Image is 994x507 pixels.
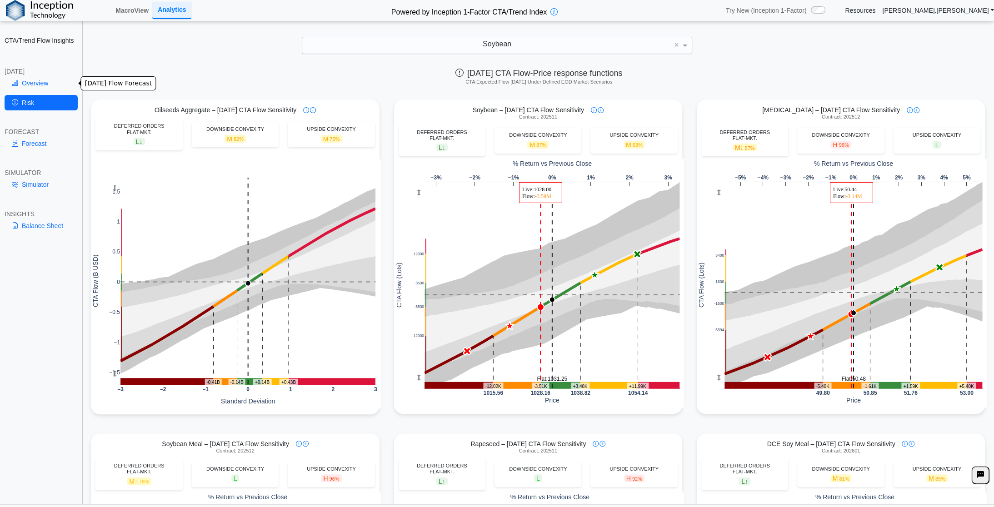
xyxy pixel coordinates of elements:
[632,142,642,148] span: 63%
[534,474,542,482] span: L
[296,441,302,447] img: info-icon.svg
[196,466,274,472] div: DOWNSIDE CONVEXITY
[598,107,604,113] img: plus-icon.svg
[739,477,750,485] span: L
[898,466,976,472] div: UPSIDE CONVEXITY
[81,76,156,90] div: [DATE] Flow Forecast
[599,441,605,447] img: plus-icon.svg
[100,463,178,475] div: DEFERRED ORDERS FLAT-MKT.
[388,4,550,17] h2: Powered by Inception 1-Factor CTA/Trend Index
[527,141,549,149] span: M
[898,132,976,138] div: UPSIDE CONVEXITY
[909,441,914,447] img: plus-icon.svg
[706,129,784,141] div: DEFERRED ORDERS FLAT-MKT.
[403,463,481,475] div: DEFERRED ORDERS FLAT-MKT.
[455,69,622,78] span: [DATE] CTA Flow-Price response functions
[935,476,945,482] span: 85%
[907,107,913,113] img: info-icon.svg
[152,2,191,19] a: Analytics
[830,474,852,482] span: M
[303,441,309,447] img: plus-icon.svg
[740,144,743,151] span: ↓
[519,114,557,120] span: Contract: 202511
[5,67,78,75] div: [DATE]
[595,466,673,472] div: UPSIDE CONVEXITY
[5,169,78,177] div: SIMULATOR
[519,448,557,454] span: Contract: 202511
[674,41,679,49] span: ×
[5,95,78,110] a: Risk
[5,75,78,91] a: Overview
[231,474,240,482] span: L
[902,441,908,447] img: info-icon.svg
[216,448,254,454] span: Contract: 202512
[473,106,584,114] span: Soybean – [DATE] CTA Flow Sensitivity
[88,79,989,85] h5: CTA Expected Flow [DATE] Under Defined EOD Market Scenarios
[225,135,246,143] span: M
[914,107,919,113] img: plus-icon.svg
[329,476,339,482] span: 96%
[499,132,577,138] div: DOWNSIDE CONVEXITY
[140,138,143,145] span: ↓
[595,132,673,138] div: UPSIDE CONVEXITY
[139,479,149,484] span: 79%
[926,474,948,482] span: M
[436,144,448,151] span: L
[802,466,879,472] div: DOWNSIDE CONVEXITY
[436,477,448,485] span: L
[196,126,274,132] div: DOWNSIDE CONVEXITY
[403,129,481,141] div: DEFERRED ORDERS FLAT-MKT.
[5,128,78,136] div: FORECAST
[767,440,895,448] span: DCE Soy Meal – [DATE] CTA Flow Sensitivity
[134,138,145,145] span: L
[292,466,370,472] div: UPSIDE CONVEXITY
[5,210,78,218] div: INSIGHTS
[762,106,900,114] span: [MEDICAL_DATA] – [DATE] CTA Flow Sensitivity
[135,477,138,485] span: ↑
[5,136,78,151] a: Forecast
[745,477,748,485] span: ↑
[499,466,577,472] div: DOWNSIDE CONVEXITY
[624,141,645,149] span: M
[839,142,849,148] span: 96%
[591,107,597,113] img: info-icon.svg
[845,6,875,15] a: Resources
[673,37,680,54] span: Clear value
[321,474,341,482] span: H
[839,476,849,482] span: 81%
[802,132,879,138] div: DOWNSIDE CONVEXITY
[442,477,445,485] span: ↑
[726,6,807,15] span: Try New (Inception 1-Factor)
[822,448,860,454] span: Contract: 202601
[5,36,78,45] h2: CTA/Trend Flow Insights
[632,476,642,482] span: 92%
[321,135,342,143] span: M
[330,136,340,142] span: 75%
[470,440,586,448] span: Rapeseed – [DATE] CTA Flow Sensitivity
[706,463,784,475] div: DEFERRED ORDERS FLAT-MKT.
[536,142,546,148] span: 87%
[100,123,178,135] div: DEFERRED ORDERS FLAT-MKT.
[127,477,151,485] span: M
[593,441,599,447] img: info-icon.svg
[442,144,445,151] span: ↓
[733,144,757,151] span: M
[292,126,370,132] div: UPSIDE CONVEXITY
[483,40,511,48] span: Soybean
[112,3,152,18] a: MacroView
[933,141,941,149] span: L
[822,114,860,120] span: Contract: 202512
[882,6,994,15] a: [PERSON_NAME].[PERSON_NAME]
[234,136,244,142] span: 82%
[162,440,289,448] span: Soybean Meal – [DATE] CTA Flow Sensitivity
[303,107,309,113] img: info-icon.svg
[744,145,754,151] span: 87%
[310,107,316,113] img: plus-icon.svg
[5,177,78,192] a: Simulator
[155,106,296,114] span: Oilseeds Aggregate – [DATE] CTA Flow Sensitivity
[830,141,851,149] span: H
[5,218,78,234] a: Balance Sheet
[624,474,644,482] span: H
